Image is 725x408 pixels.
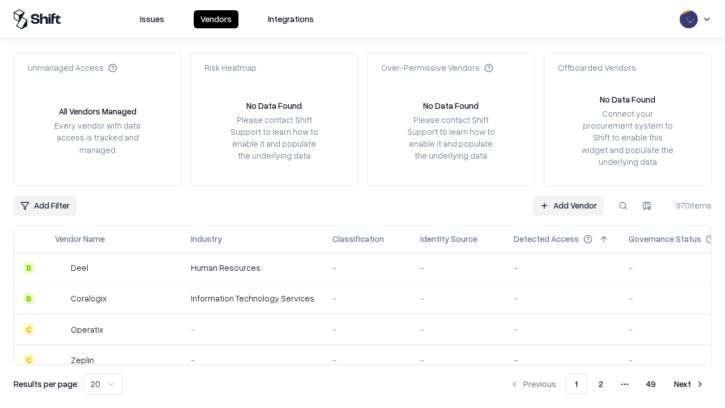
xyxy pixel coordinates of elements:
[23,354,35,365] div: C
[667,374,711,394] button: Next
[23,262,35,274] div: B
[420,292,496,304] div: -
[14,195,76,216] button: Add Filter
[28,62,117,74] div: Unmanaged Access
[514,354,611,366] div: -
[332,354,402,366] div: -
[332,324,402,335] div: -
[420,262,496,274] div: -
[514,292,611,304] div: -
[332,233,384,245] div: Classification
[191,354,314,366] div: -
[514,233,579,245] div: Detected Access
[71,324,103,335] div: Operatix
[59,105,137,117] div: All Vendors Managed
[332,292,402,304] div: -
[581,108,675,168] div: Connect your procurement system to Shift to enable this widget and populate the underlying data
[381,62,493,74] div: Over-Permissive Vendors
[514,324,611,335] div: -
[227,114,321,162] div: Please contact Shift Support to learn how to enable it and populate the underlying data
[332,262,402,274] div: -
[71,262,88,274] div: Deel
[194,10,238,28] button: Vendors
[246,100,302,112] div: No Data Found
[23,324,35,335] div: C
[191,262,314,274] div: Human Resources
[423,100,479,112] div: No Data Found
[420,233,477,245] div: Identity Source
[629,233,701,245] div: Governance Status
[404,114,498,162] div: Please contact Shift Support to learn how to enable it and populate the underlying data
[420,354,496,366] div: -
[133,10,171,28] button: Issues
[261,10,321,28] button: Integrations
[204,62,257,74] div: Risk Heatmap
[55,324,66,335] img: Operatix
[565,374,587,394] button: 1
[55,354,66,365] img: Zeplin
[191,324,314,335] div: -
[514,262,611,274] div: -
[55,293,66,304] img: Coralogix
[55,233,105,245] div: Vendor Name
[50,120,144,155] div: Every vendor with data access is tracked and managed
[503,374,711,394] nav: pagination
[55,262,66,274] img: Deel
[533,195,604,216] a: Add Vendor
[637,374,665,394] button: 49
[420,324,496,335] div: -
[590,374,612,394] button: 2
[14,378,79,390] p: Results per page:
[600,93,655,105] div: No Data Found
[71,354,94,366] div: Zeplin
[71,292,106,304] div: Coralogix
[191,292,314,304] div: Information Technology Services
[558,62,636,74] div: Offboarded Vendors
[666,199,711,211] div: 970 items
[191,233,222,245] div: Industry
[23,293,35,304] div: B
